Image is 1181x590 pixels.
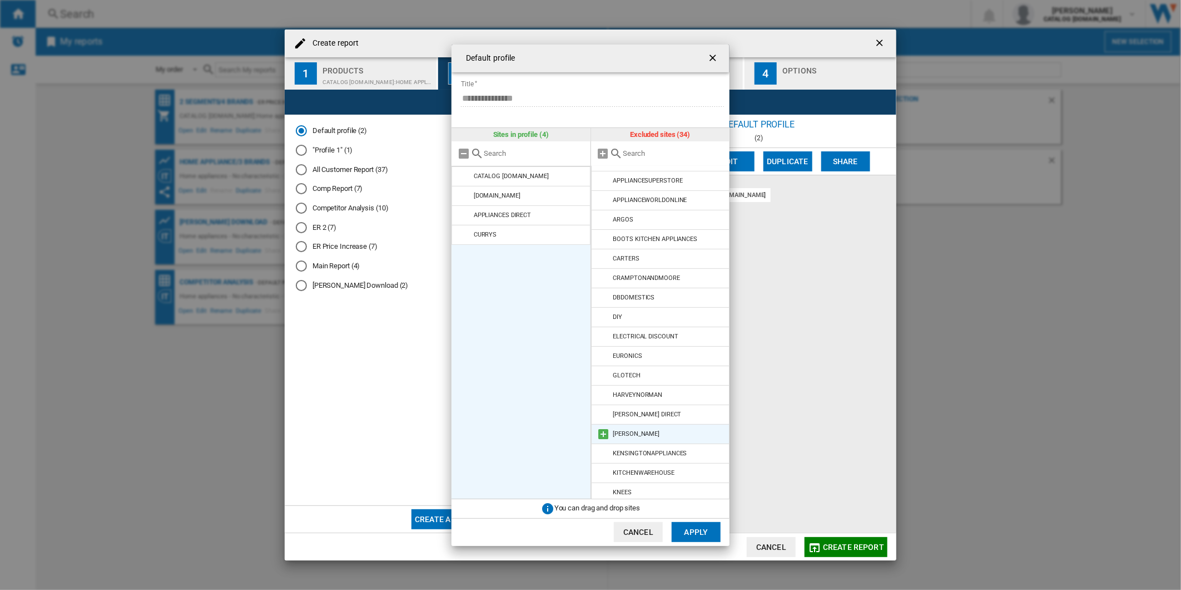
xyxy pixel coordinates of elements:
[451,128,590,141] div: Sites in profile (4)
[613,469,674,476] div: KITCHENWAREHOUSE
[613,274,679,282] div: CRAMPTONANDMOORE
[613,177,682,184] div: APPLIANCESUPERSTORE
[614,522,663,542] button: Cancel
[457,147,470,160] md-icon: Remove all
[613,450,687,457] div: KENSINGTONAPPLIANCES
[554,504,640,512] span: You can drag and drop sites
[703,47,725,70] button: getI18NText('BUTTONS.CLOSE_DIALOG')
[672,522,721,542] button: Apply
[613,216,633,223] div: ARGOS
[597,147,610,160] md-icon: Add all
[474,192,520,199] div: [DOMAIN_NAME]
[460,53,515,64] h4: Default profile
[613,313,622,321] div: DIY
[474,231,497,238] div: CURRYS
[613,333,678,340] div: ELECTRICAL DISCOUNT
[591,128,730,141] div: Excluded sites (34)
[707,52,721,66] ng-md-icon: getI18NText('BUTTONS.CLOSE_DIALOG')
[613,430,659,437] div: [PERSON_NAME]
[613,489,632,496] div: KNEES
[613,294,654,301] div: DBDOMESTICS
[613,255,639,262] div: CARTERS
[613,391,662,399] div: HARVEYNORMAN
[484,149,585,158] input: Search
[613,411,681,418] div: [PERSON_NAME] DIRECT
[623,149,725,158] input: Search
[613,196,687,204] div: APPLIANCEWORLDONLINE
[613,235,697,243] div: BOOTS KITCHEN APPLIANCES
[613,352,642,360] div: EURONICS
[613,372,640,379] div: GLOTECH
[474,173,549,180] div: CATALOG [DOMAIN_NAME]
[474,212,531,219] div: APPLIANCES DIRECT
